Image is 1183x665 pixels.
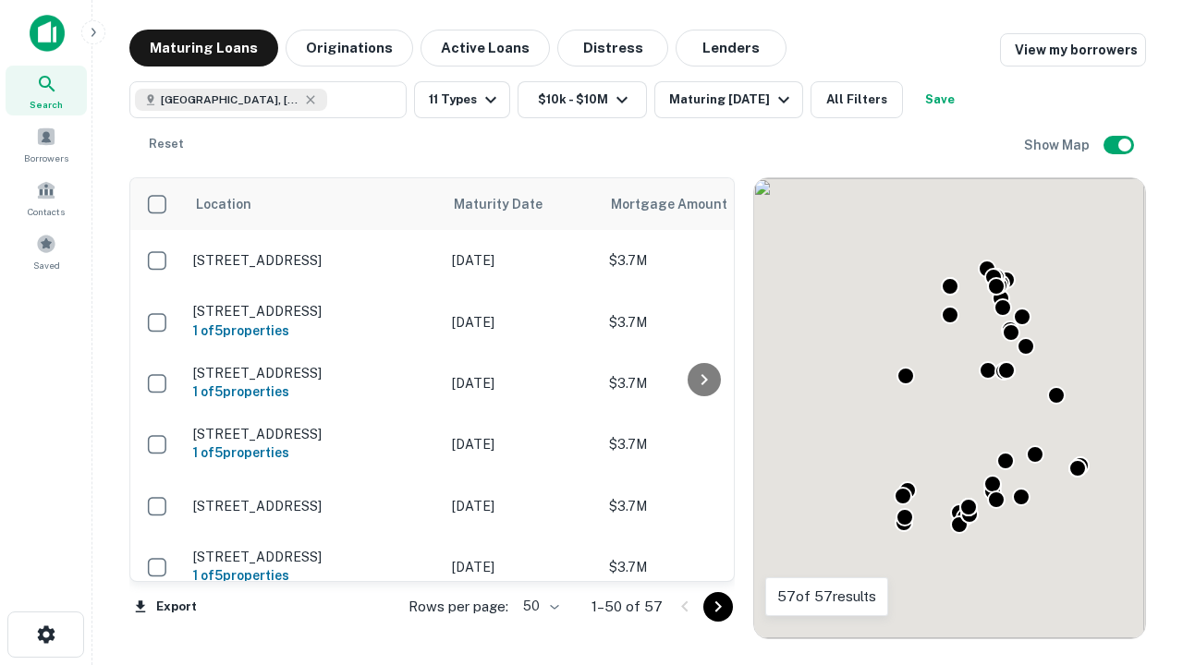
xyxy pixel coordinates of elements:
[609,496,794,516] p: $3.7M
[609,434,794,454] p: $3.7M
[193,365,433,381] p: [STREET_ADDRESS]
[452,312,591,332] p: [DATE]
[452,557,591,577] p: [DATE]
[193,252,433,269] p: [STREET_ADDRESS]
[193,320,433,341] h6: 1 of 5 properties
[591,596,663,618] p: 1–50 of 57
[910,81,970,118] button: Save your search to get updates of matches that match your search criteria.
[137,126,196,163] button: Reset
[193,549,433,565] p: [STREET_ADDRESS]
[414,81,510,118] button: 11 Types
[409,596,508,618] p: Rows per page:
[6,226,87,276] a: Saved
[669,89,795,111] div: Maturing [DATE]
[609,557,794,577] p: $3.7M
[609,250,794,271] p: $3.7M
[600,178,803,230] th: Mortgage Amount
[557,30,668,66] button: Distress
[6,119,87,169] a: Borrowers
[1091,458,1183,547] iframe: Chat Widget
[193,381,433,402] h6: 1 of 5 properties
[443,178,600,230] th: Maturity Date
[129,30,278,66] button: Maturing Loans
[1024,135,1092,155] h6: Show Map
[611,193,751,215] span: Mortgage Amount
[30,97,63,112] span: Search
[452,496,591,516] p: [DATE]
[24,151,68,165] span: Borrowers
[518,81,647,118] button: $10k - $10M
[421,30,550,66] button: Active Loans
[811,81,903,118] button: All Filters
[193,442,433,463] h6: 1 of 5 properties
[452,373,591,393] p: [DATE]
[777,586,876,608] p: 57 of 57 results
[184,178,443,230] th: Location
[193,565,433,586] h6: 1 of 5 properties
[193,426,433,442] p: [STREET_ADDRESS]
[1000,33,1146,66] a: View my borrowers
[676,30,787,66] button: Lenders
[195,193,251,215] span: Location
[161,91,299,108] span: [GEOGRAPHIC_DATA], [GEOGRAPHIC_DATA]
[609,373,794,393] p: $3.7M
[6,173,87,223] a: Contacts
[193,303,433,320] p: [STREET_ADDRESS]
[33,258,60,272] span: Saved
[286,30,413,66] button: Originations
[452,250,591,271] p: [DATE]
[703,592,733,622] button: Go to next page
[129,593,201,621] button: Export
[6,66,87,115] a: Search
[28,204,65,219] span: Contacts
[193,498,433,514] p: [STREET_ADDRESS]
[654,81,803,118] button: Maturing [DATE]
[754,178,1145,638] div: 0 0
[516,593,562,620] div: 50
[30,15,65,52] img: capitalize-icon.png
[452,434,591,454] p: [DATE]
[454,193,567,215] span: Maturity Date
[609,312,794,332] p: $3.7M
